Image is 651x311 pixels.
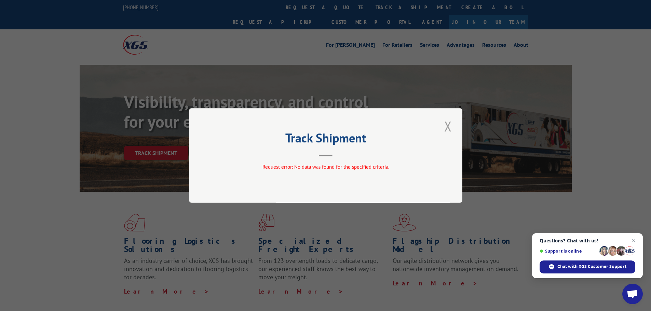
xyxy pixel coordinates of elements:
a: Open chat [622,284,643,304]
span: Chat with XGS Customer Support [557,264,626,270]
span: Questions? Chat with us! [540,238,635,243]
button: Close modal [442,117,454,136]
span: Request error: No data was found for the specified criteria. [262,164,389,170]
h2: Track Shipment [223,133,428,146]
span: Chat with XGS Customer Support [540,260,635,273]
span: Support is online [540,249,597,254]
